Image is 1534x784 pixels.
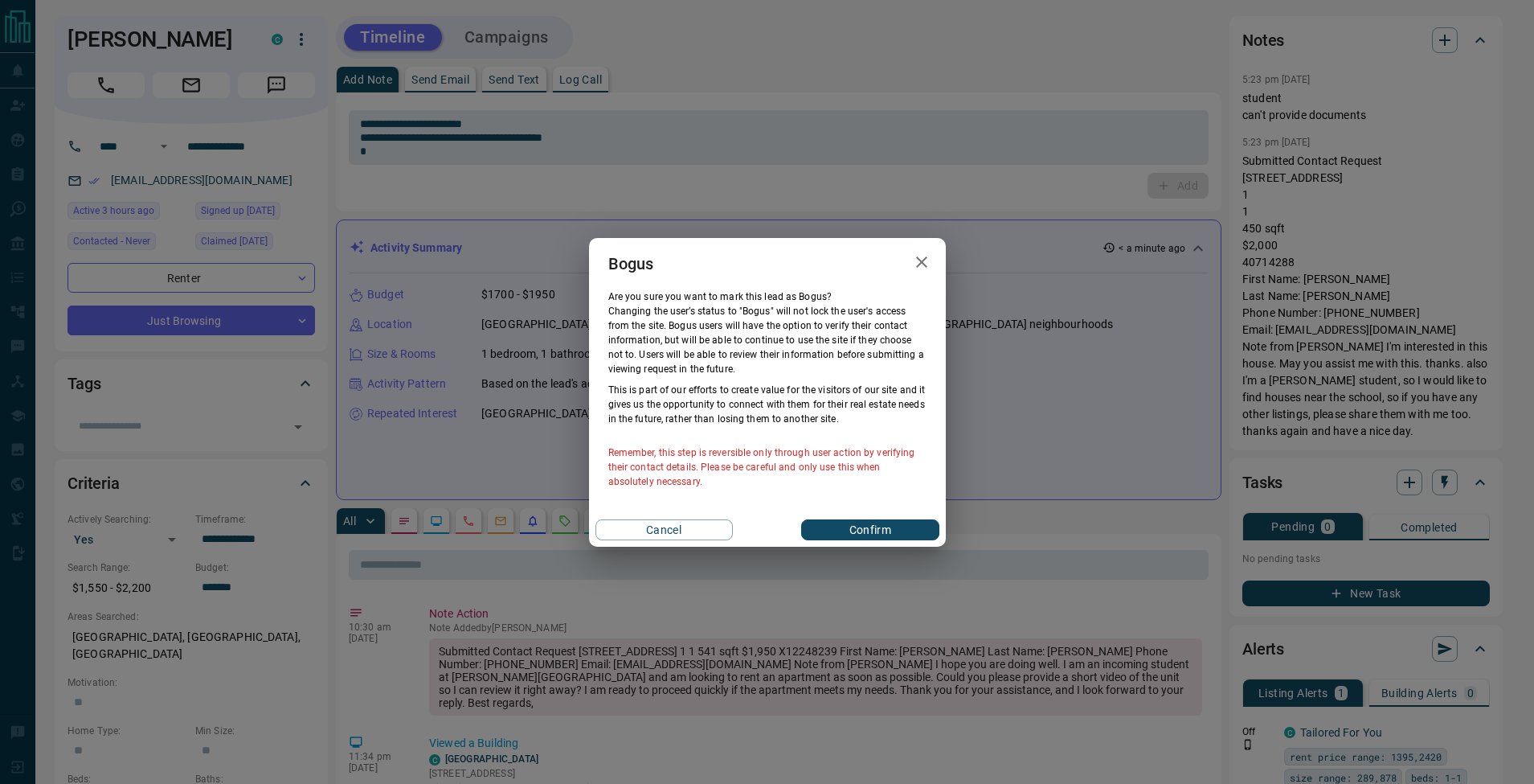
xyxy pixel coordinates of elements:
button: Cancel [595,519,733,540]
h2: Bogus [589,238,673,289]
p: Remember, this step is reversible only through user action by verifying their contact details. Pl... [608,445,927,489]
p: Changing the user’s status to "Bogus" will not lock the user's access from the site. Bogus users ... [608,304,927,376]
p: Are you sure you want to mark this lead as Bogus ? [608,289,927,304]
p: This is part of our efforts to create value for the visitors of our site and it gives us the oppo... [608,383,927,426]
button: Confirm [801,519,939,540]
